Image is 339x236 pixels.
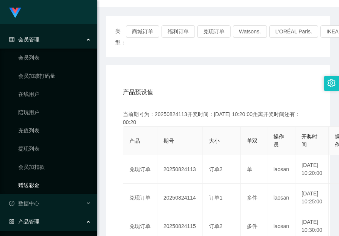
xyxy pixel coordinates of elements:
div: 当前期号为：20250824113开奖时间：[DATE] 10:20:00距离开奖时间还有：00:20 [123,110,313,126]
a: 会员加扣款 [18,159,91,175]
i: 图标: setting [327,79,336,87]
a: 会员列表 [18,50,91,65]
button: L'ORÉAL Paris. [269,25,318,38]
i: 图标: appstore-o [9,219,14,224]
a: 在线用户 [18,87,91,102]
button: 兑现订单 [197,25,231,38]
a: 充值列表 [18,123,91,138]
a: 提现列表 [18,141,91,156]
span: 单双 [247,138,257,144]
span: 类型： [115,25,126,48]
span: 多件 [247,195,257,201]
td: laosan [267,184,295,212]
span: 多件 [247,223,257,229]
a: 赠送彩金 [18,178,91,193]
span: 会员管理 [9,36,39,42]
a: 陪玩用户 [18,105,91,120]
i: 图标: table [9,37,14,42]
td: [DATE] 10:20:00 [295,155,329,184]
span: 开奖时间 [301,134,317,148]
button: 商城订单 [126,25,159,38]
span: 产品预设值 [123,88,153,97]
span: 产品 [129,138,140,144]
span: 订单2 [209,223,223,229]
span: 产品管理 [9,219,39,225]
button: Watsons. [233,25,267,38]
span: 订单1 [209,195,223,201]
td: 20250824113 [157,155,203,184]
span: 订单2 [209,166,223,172]
td: 兑现订单 [123,155,157,184]
span: 数据中心 [9,200,39,206]
td: [DATE] 10:25:00 [295,184,329,212]
td: laosan [267,155,295,184]
span: 期号 [163,138,174,144]
span: 大小 [209,138,220,144]
td: 兑现订单 [123,184,157,212]
a: 会员加减打码量 [18,68,91,83]
span: 操作员 [273,134,284,148]
img: logo.9652507e.png [9,8,21,18]
i: 图标: check-circle-o [9,201,14,206]
td: 20250824114 [157,184,203,212]
span: 单 [247,166,252,172]
button: 福利订单 [162,25,195,38]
